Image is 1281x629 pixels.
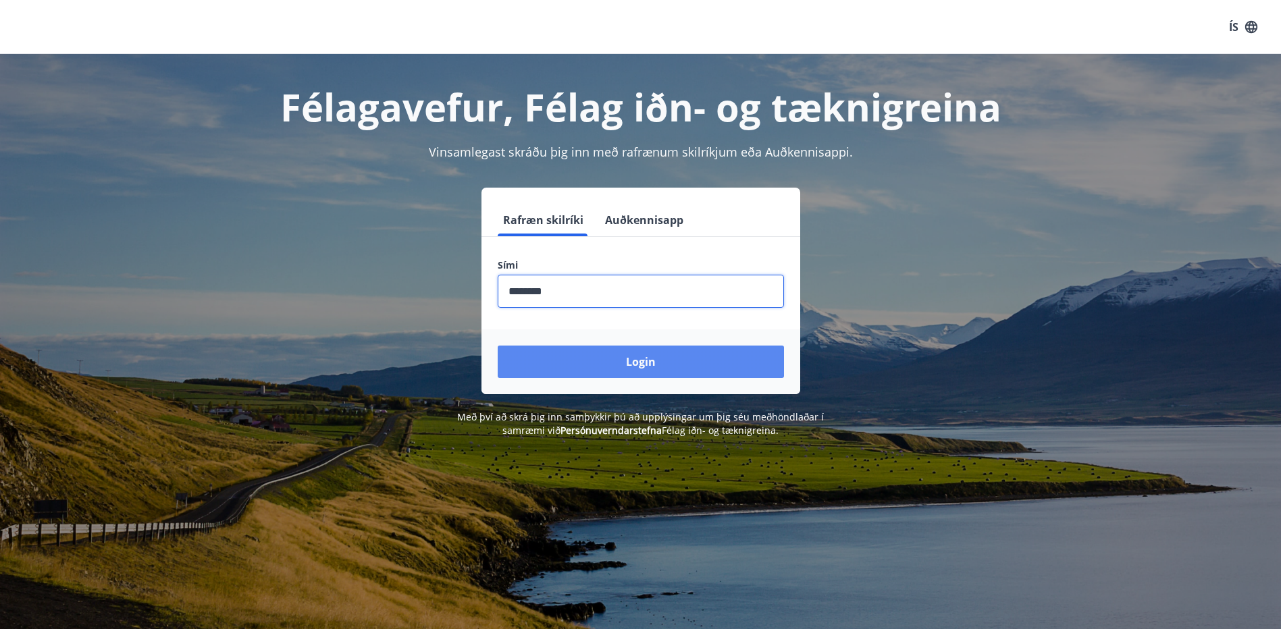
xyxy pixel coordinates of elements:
span: Vinsamlegast skráðu þig inn með rafrænum skilríkjum eða Auðkennisappi. [429,144,853,160]
button: ÍS [1222,15,1265,39]
a: Persónuverndarstefna [560,424,662,437]
label: Sími [498,258,784,272]
button: Rafræn skilríki [498,204,589,236]
h1: Félagavefur, Félag iðn- og tæknigreina [171,81,1111,132]
span: Með því að skrá þig inn samþykkir þú að upplýsingar um þig séu meðhöndlaðar í samræmi við Félag i... [457,410,824,437]
button: Auðkennisapp [600,204,689,236]
button: Login [498,346,784,378]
